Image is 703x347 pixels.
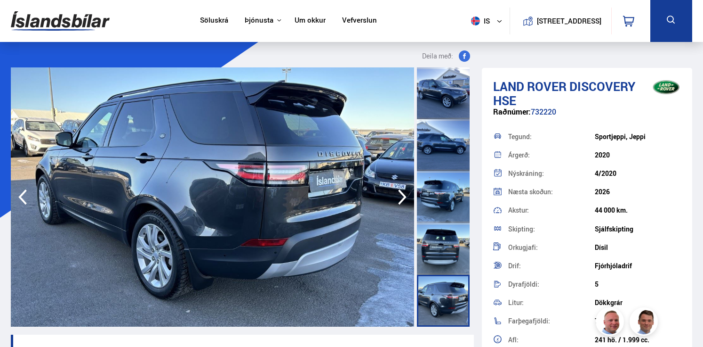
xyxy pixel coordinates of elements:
[508,281,594,288] div: Dyrafjöldi:
[595,151,681,159] div: 2020
[540,17,598,25] button: [STREET_ADDRESS]
[595,170,681,177] div: 4/2020
[508,244,594,251] div: Orkugjafi:
[245,16,273,25] button: Þjónusta
[595,244,681,251] div: Dísil
[418,50,474,62] button: Deila með:
[422,50,453,62] span: Deila með:
[200,16,228,26] a: Söluskrá
[508,299,594,306] div: Litur:
[515,8,607,34] a: [STREET_ADDRESS]
[595,262,681,270] div: Fjórhjóladrif
[508,226,594,232] div: Skipting:
[11,6,110,36] img: G0Ugv5HjCgRt.svg
[595,336,681,344] div: 241 hö. / 1.999 cc.
[595,188,681,196] div: 2026
[595,225,681,233] div: Sjálfskipting
[508,133,594,140] div: Tegund:
[595,281,681,288] div: 5
[471,17,480,25] img: svg+xml;base64,PHN2ZyB4bWxucz0iaHR0cDovL3d3dy53My5vcmcvMjAwMC9zdmciIHdpZHRoPSI1MTIiIGhlaWdodD0iNT...
[467,17,491,25] span: is
[595,299,681,306] div: Dökkgrár
[493,78,567,95] span: Land Rover
[508,207,594,214] div: Akstur:
[508,152,594,158] div: Árgerð:
[11,67,414,327] img: 1645288.jpeg
[597,309,625,337] img: siFngHWaQ9KaOqBr.png
[631,309,659,337] img: FbJEzSuNWCJXmdc-.webp
[595,317,681,325] div: 7
[493,78,635,109] span: Discovery HSE
[595,207,681,214] div: 44 000 km.
[493,107,531,117] span: Raðnúmer:
[508,170,594,177] div: Nýskráning:
[508,318,594,324] div: Farþegafjöldi:
[508,189,594,195] div: Næsta skoðun:
[342,16,377,26] a: Vefverslun
[467,7,510,35] button: is
[647,73,685,102] img: brand logo
[493,107,681,126] div: 732220
[295,16,326,26] a: Um okkur
[508,263,594,269] div: Drif:
[508,337,594,343] div: Afl:
[595,133,681,140] div: Sportjeppi, Jeppi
